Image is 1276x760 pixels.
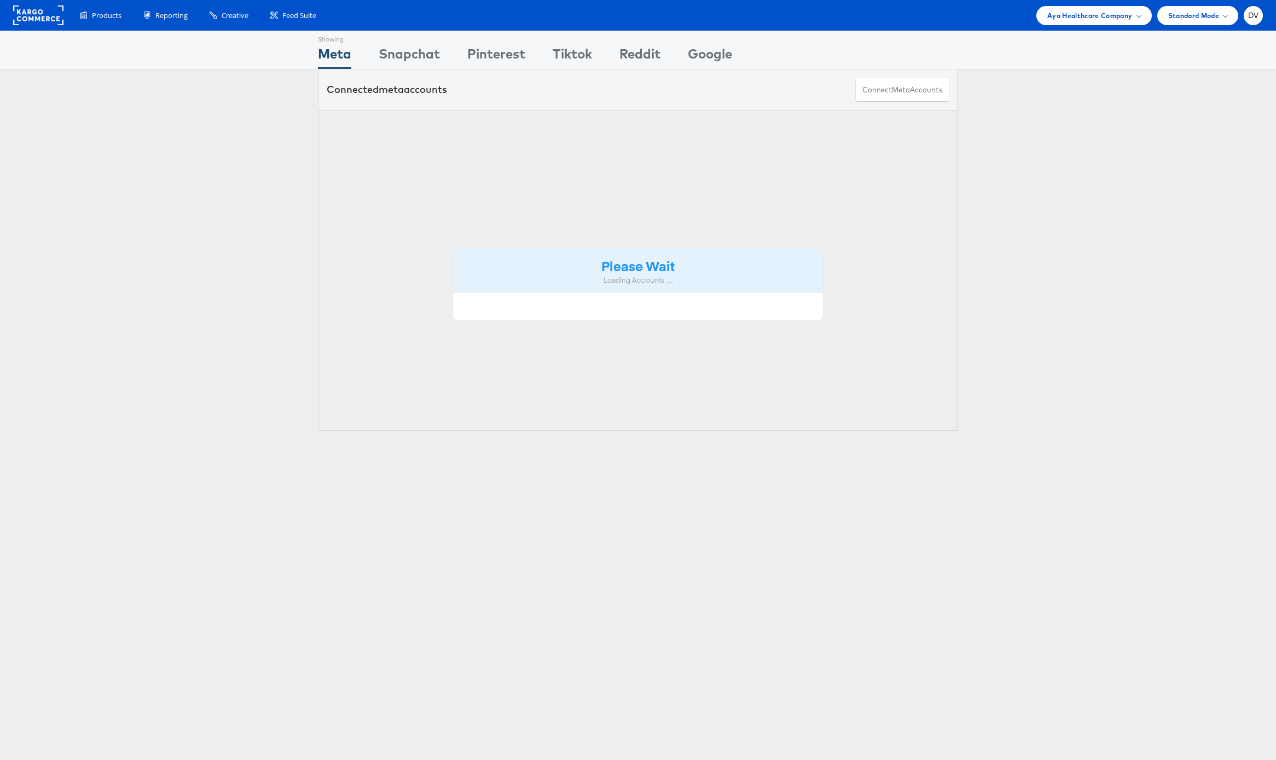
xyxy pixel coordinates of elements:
span: Standard Mode [1168,10,1219,21]
div: Tiktok [553,44,592,69]
div: Meta [318,44,351,69]
strong: Please Wait [601,256,675,274]
span: Feed Suite [282,10,316,21]
span: Products [92,10,121,21]
span: Reporting [155,10,188,21]
div: Loading Accounts .... [461,275,815,285]
div: Reddit [619,44,660,69]
div: Snapchat [379,44,440,69]
button: ConnectmetaAccounts [855,78,949,102]
span: Creative [222,10,248,21]
span: meta [892,85,910,95]
div: Google [688,44,732,69]
div: Showing [318,31,351,44]
span: DV [1248,12,1259,19]
span: Aya Healthcare Company [1047,10,1133,21]
div: Pinterest [467,44,525,69]
div: Connected accounts [327,83,447,97]
span: meta [379,83,404,96]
